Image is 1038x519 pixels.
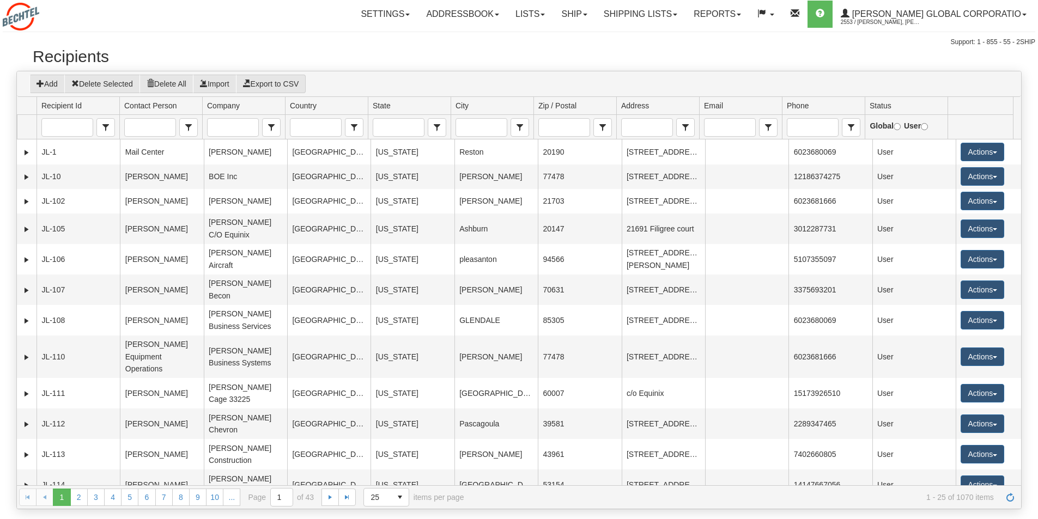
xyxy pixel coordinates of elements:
button: Export to CSV [236,75,306,93]
a: Expand [21,352,32,363]
td: 6023681666 [788,189,872,213]
a: Expand [21,196,32,207]
button: Import [193,75,236,93]
td: [STREET_ADDRESS] [622,469,705,500]
div: grid toolbar [17,71,1021,97]
td: [PERSON_NAME] [454,439,538,469]
td: [PERSON_NAME] [454,335,538,378]
td: 5107355097 [788,244,872,274]
td: [PERSON_NAME] [120,439,203,469]
span: select [391,489,409,506]
span: Recipient Id [41,100,82,111]
a: Reports [685,1,749,28]
button: Actions [961,143,1004,161]
a: 6 [138,489,155,506]
td: [US_STATE] [371,189,454,213]
td: 53154 [538,469,621,500]
span: Phone [787,100,809,111]
td: filter cell [202,115,285,139]
td: User [872,335,956,378]
a: Expand [21,449,32,460]
button: Delete Selected [64,75,140,93]
span: [PERSON_NAME] Global Corporatio [849,9,1021,19]
td: 12186374275 [788,164,872,189]
td: [US_STATE] [371,378,454,408]
input: Company [208,119,258,136]
input: Zip / Postal [539,119,589,136]
td: [PERSON_NAME] [120,189,203,213]
td: [GEOGRAPHIC_DATA] [287,439,371,469]
td: GLENDALE [454,305,538,335]
td: [US_STATE] [371,408,454,439]
td: [PERSON_NAME] [204,139,287,164]
td: JL-111 [37,378,120,408]
td: [STREET_ADDRESS] [622,305,705,335]
td: 43961 [538,439,621,469]
td: Pascagoula [454,408,538,439]
span: Contact Person [124,100,177,111]
td: User [872,139,956,164]
td: [PERSON_NAME] [120,274,203,305]
td: 2289347465 [788,408,872,439]
a: Lists [507,1,553,28]
iframe: chat widget [1013,204,1037,315]
td: c/o Equinix [622,378,705,408]
td: User [872,274,956,305]
span: City [511,118,529,137]
td: User [872,189,956,213]
td: 20190 [538,139,621,164]
span: Phone [842,118,860,137]
span: select [345,119,363,136]
td: [PERSON_NAME] [120,213,203,244]
a: Expand [21,315,32,326]
a: Expand [21,147,32,158]
td: [PERSON_NAME] [454,189,538,213]
td: JL-107 [37,274,120,305]
button: Actions [961,219,1004,238]
td: [PERSON_NAME] [120,164,203,189]
td: User [872,305,956,335]
td: 6023681666 [788,335,872,378]
span: 2553 / [PERSON_NAME], [PERSON_NAME] [841,17,922,28]
button: Actions [961,347,1004,366]
input: Address [622,119,672,136]
td: [GEOGRAPHIC_DATA] [287,305,371,335]
td: 70631 [538,274,621,305]
td: [PERSON_NAME] Business Systems [204,335,287,378]
input: Recipient Id [42,119,92,136]
button: Add [29,75,65,93]
td: [STREET_ADDRESS] [622,164,705,189]
td: [GEOGRAPHIC_DATA] [287,164,371,189]
td: filter cell [699,115,782,139]
button: Actions [961,475,1004,494]
td: 77478 [538,335,621,378]
td: [PERSON_NAME] Cage 33225 [204,378,287,408]
td: 39581 [538,408,621,439]
td: [US_STATE] [371,139,454,164]
td: JL-108 [37,305,120,335]
span: State [428,118,446,137]
span: Status [870,100,891,111]
span: 1 - 25 of 1070 items [479,493,993,502]
td: BOE Inc [204,164,287,189]
span: Zip / Postal [593,118,612,137]
td: [PERSON_NAME] [120,378,203,408]
span: Zip / Postal [538,100,576,111]
input: User [921,123,928,130]
button: Actions [961,280,1004,299]
td: [STREET_ADDRESS] [622,274,705,305]
input: City [456,119,506,136]
td: JL-112 [37,408,120,439]
td: JL-106 [37,244,120,274]
td: [STREET_ADDRESS] [622,408,705,439]
a: Ship [553,1,595,28]
span: Address [621,100,649,111]
a: Go to the last page [338,489,356,506]
button: Actions [961,311,1004,329]
div: Support: 1 - 855 - 55 - 2SHIP [3,38,1035,47]
td: 3375693201 [788,274,872,305]
td: [GEOGRAPHIC_DATA] [287,274,371,305]
td: [STREET_ADDRESS] [622,335,705,378]
a: Expand [21,224,32,235]
span: Company [262,118,281,137]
